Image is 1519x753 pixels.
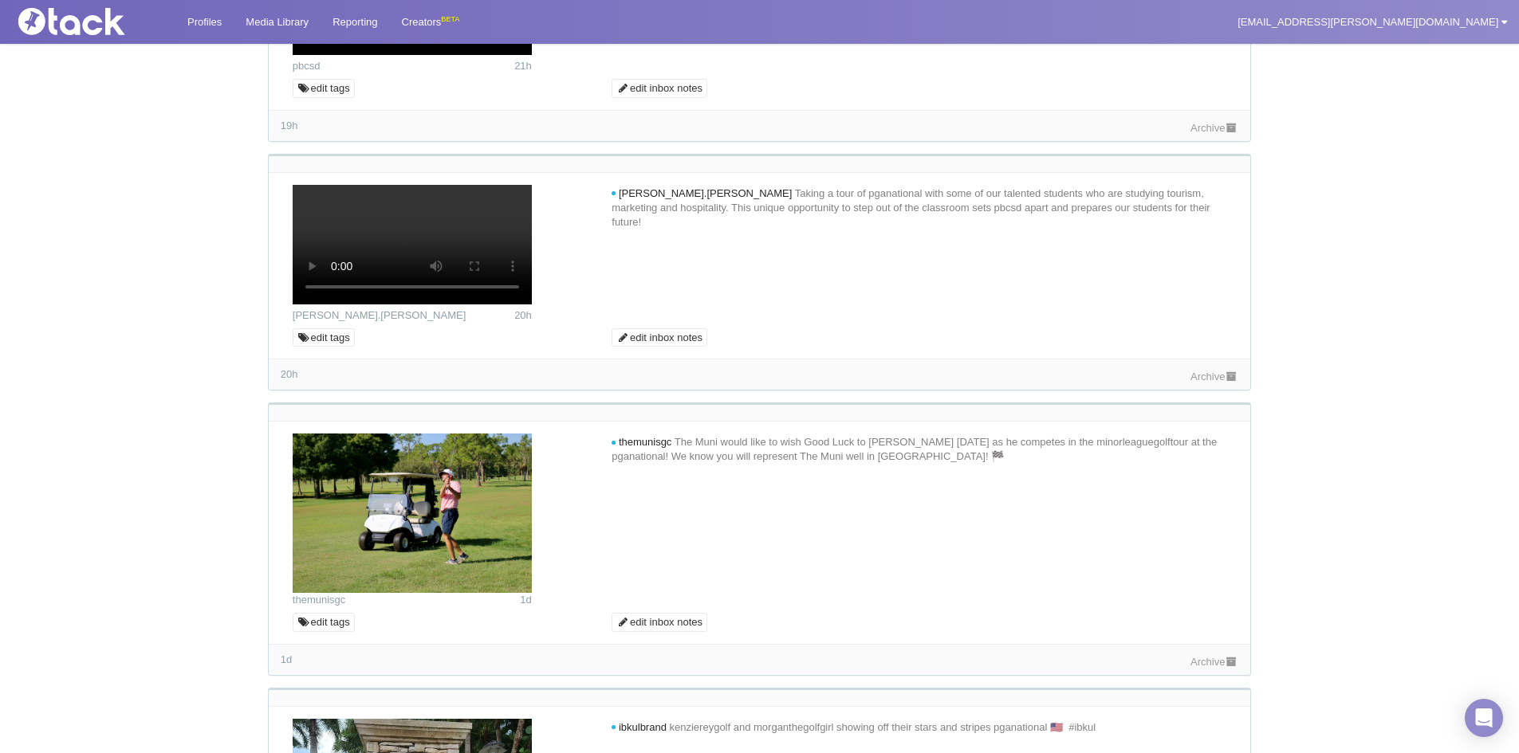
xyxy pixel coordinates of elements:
span: [PERSON_NAME].[PERSON_NAME] [619,187,792,199]
a: edit inbox notes [612,328,707,347]
i: new [612,725,616,730]
span: 20h [514,309,532,321]
time: Posted: 2025-09-29 12:04 UTC [520,593,531,607]
a: edit tags [293,613,355,632]
a: edit tags [293,79,355,98]
div: BETA [441,11,459,28]
time: Latest comment: 2025-09-29 12:04 UTC [281,653,292,665]
a: [PERSON_NAME].[PERSON_NAME] [293,309,466,321]
time: Latest comment: 2025-09-29 20:08 UTC [281,120,298,131]
span: 21h [514,60,532,72]
time: Posted: 2025-09-29 18:09 UTC [514,59,532,73]
time: Latest comment: 2025-09-29 19:42 UTC [281,368,298,380]
a: themunisgc [293,594,345,606]
span: Taking a tour of pganational with some of our talented students who are studying tourism, marketi... [612,187,1210,228]
a: edit inbox notes [612,79,707,98]
span: themunisgc [619,436,671,448]
img: Tack [12,8,171,35]
span: 20h [281,368,298,380]
span: 1d [520,594,531,606]
i: new [612,191,616,196]
img: Image may contain: boy, male, person, teen, machine, wheel, field, grass, plant, golf, sport, tra... [293,433,532,593]
a: Archive [1190,656,1238,668]
time: Posted: 2025-09-29 19:42 UTC [514,308,532,323]
a: Archive [1190,122,1238,134]
span: The Muni would like to wish Good Luck to [PERSON_NAME] [DATE] as he competes in the minorleaguego... [612,436,1217,462]
div: Open Intercom Messenger [1465,699,1503,737]
a: Archive [1190,371,1238,382]
span: ibkulbrand [619,721,667,733]
i: new [612,441,616,445]
a: pbcsd [293,60,321,72]
a: edit tags [293,328,355,347]
span: 1d [281,653,292,665]
span: kenziereygolf and morganthegolfgirl showing off their stars and stripes pganational 🇺🇸⁠ ⁠ #ibkul [670,721,1096,733]
span: 19h [281,120,298,131]
a: edit inbox notes [612,613,707,632]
